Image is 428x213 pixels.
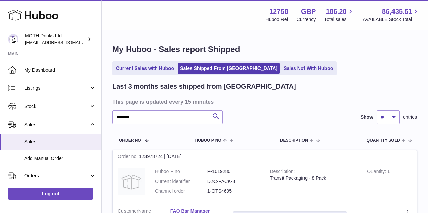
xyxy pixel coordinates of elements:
[8,188,93,200] a: Log out
[118,168,145,195] img: no-photo.jpg
[25,39,99,45] span: [EMAIL_ADDRESS][DOMAIN_NAME]
[382,7,412,16] span: 86,435.51
[362,163,417,203] td: 1
[324,7,354,23] a: 186.20 Total sales
[155,178,207,185] dt: Current identifier
[363,16,420,23] span: AVAILABLE Stock Total
[270,175,357,181] div: Transit Packaging - 8 Pack
[270,169,295,176] strong: Description
[207,188,260,194] dd: 1-OTS4695
[24,155,96,162] span: Add Manual Order
[114,63,176,74] a: Current Sales with Huboo
[24,85,89,91] span: Listings
[178,63,280,74] a: Sales Shipped From [GEOGRAPHIC_DATA]
[403,114,417,121] span: entries
[326,7,346,16] span: 186.20
[25,33,86,46] div: MOTH Drinks Ltd
[24,172,89,179] span: Orders
[195,138,221,143] span: Huboo P no
[119,138,141,143] span: Order No
[281,63,335,74] a: Sales Not With Huboo
[155,168,207,175] dt: Huboo P no
[24,139,96,145] span: Sales
[367,169,387,176] strong: Quantity
[266,16,288,23] div: Huboo Ref
[24,103,89,110] span: Stock
[112,44,417,55] h1: My Huboo - Sales report Shipped
[361,114,373,121] label: Show
[155,188,207,194] dt: Channel order
[113,150,417,163] div: 123978724 | [DATE]
[24,122,89,128] span: Sales
[297,16,316,23] div: Currency
[269,7,288,16] strong: 12758
[118,154,139,161] strong: Order no
[112,82,296,91] h2: Last 3 months sales shipped from [GEOGRAPHIC_DATA]
[280,138,308,143] span: Description
[8,34,18,44] img: orders@mothdrinks.com
[367,138,400,143] span: Quantity Sold
[112,98,415,105] h3: This page is updated every 15 minutes
[363,7,420,23] a: 86,435.51 AVAILABLE Stock Total
[324,16,354,23] span: Total sales
[24,67,96,73] span: My Dashboard
[207,168,260,175] dd: P-1019280
[301,7,316,16] strong: GBP
[207,178,260,185] dd: D2C-PACK-8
